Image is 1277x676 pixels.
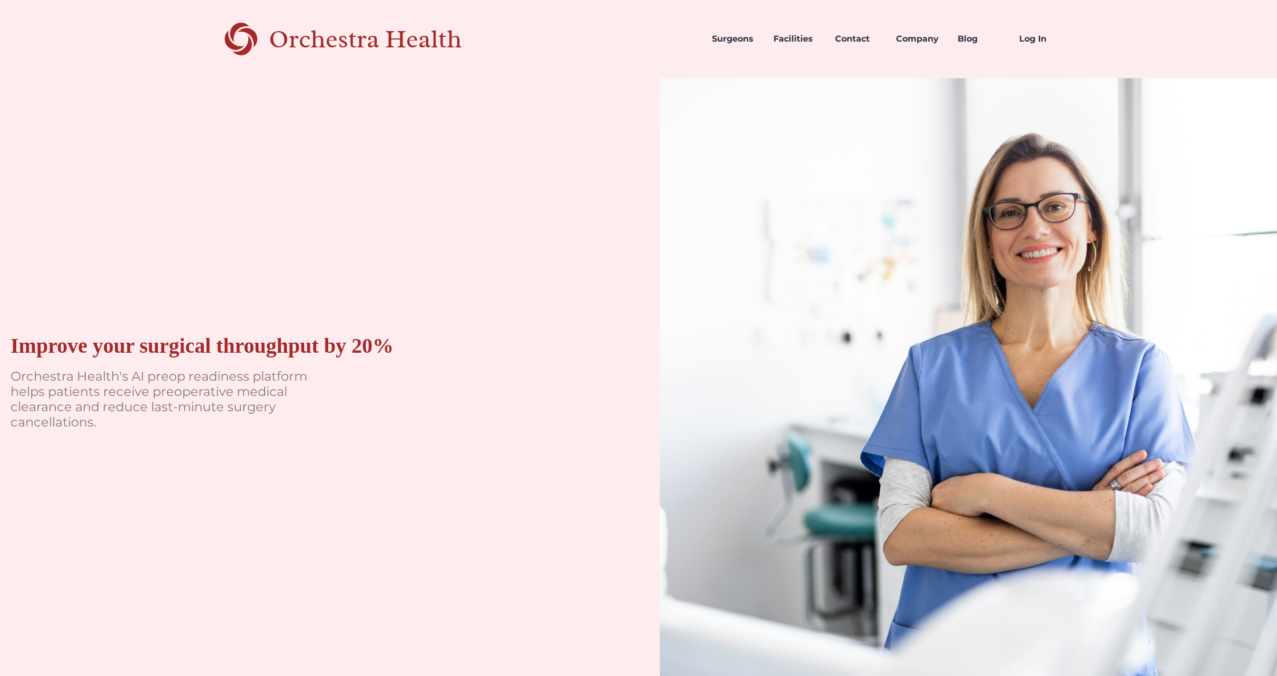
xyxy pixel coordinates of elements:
a: Log In [1011,21,1072,57]
div: Improve your surgical throughput by 20% [11,333,394,359]
a: Facilities [765,21,827,57]
a: Blog [949,21,1011,57]
a: home [205,21,499,57]
p: Orchestra Health's AI preop readiness platform helps patients receive preoperative medical cleara... [11,369,326,430]
a: Surgeons [703,21,765,57]
a: Contact [827,21,888,57]
a: Company [888,21,949,57]
div: Orchestra Health [269,28,499,50]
